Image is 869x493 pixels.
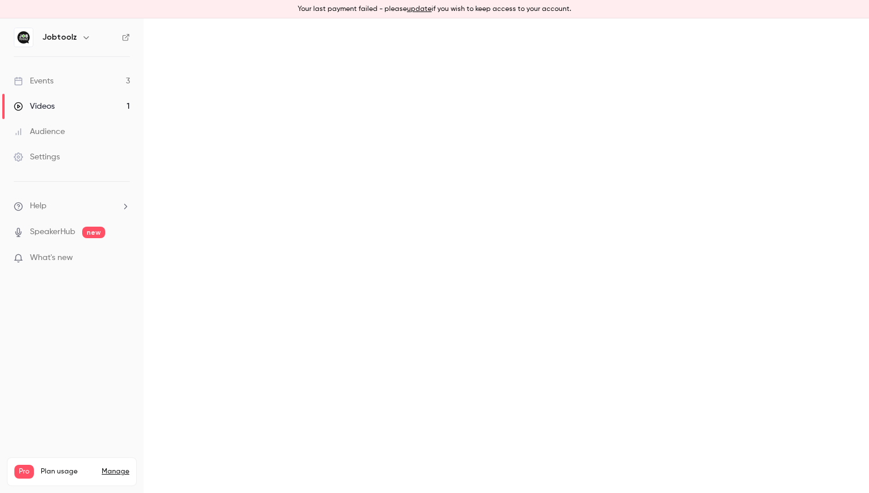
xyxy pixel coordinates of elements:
span: What's new [30,252,73,264]
img: Jobtoolz [14,28,33,47]
span: Pro [14,465,34,479]
div: Videos [14,101,55,112]
span: Plan usage [41,467,95,476]
button: update [407,4,432,14]
a: Manage [102,467,129,476]
div: Audience [14,126,65,137]
div: Events [14,75,53,87]
span: new [82,227,105,238]
p: Your last payment failed - please if you wish to keep access to your account. [298,4,571,14]
h6: Jobtoolz [43,32,77,43]
a: SpeakerHub [30,226,75,238]
span: Help [30,200,47,212]
div: Settings [14,151,60,163]
li: help-dropdown-opener [14,200,130,212]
